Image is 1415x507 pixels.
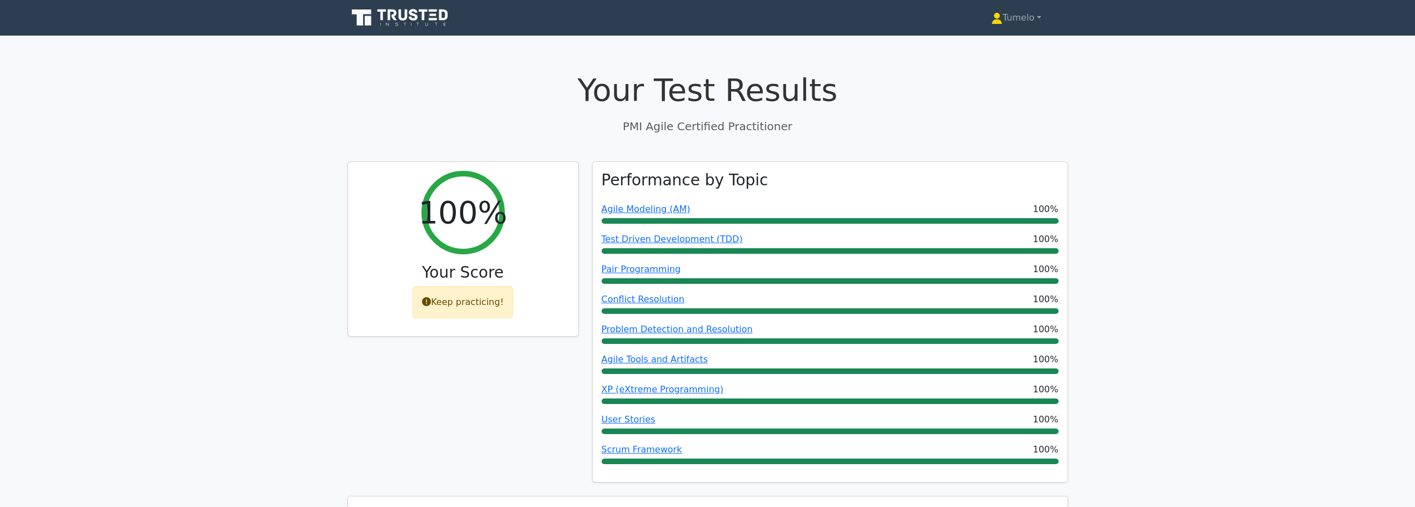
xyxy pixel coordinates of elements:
[602,324,753,334] a: Problem Detection and Resolution
[1033,233,1059,246] span: 100%
[602,354,708,365] a: Agile Tools and Artifacts
[1033,293,1059,306] span: 100%
[602,294,684,304] a: Conflict Resolution
[602,444,682,455] a: Scrum Framework
[1033,443,1059,456] span: 100%
[1033,353,1059,366] span: 100%
[418,194,507,231] h2: 100%
[1033,263,1059,276] span: 100%
[1033,323,1059,336] span: 100%
[602,171,768,190] h3: Performance by Topic
[347,118,1068,135] p: PMI Agile Certified Practitioner
[602,414,656,425] a: User Stories
[602,264,681,274] a: Pair Programming
[1033,413,1059,426] span: 100%
[602,234,743,244] a: Test Driven Development (TDD)
[965,7,1068,29] a: Tumelo
[1033,383,1059,396] span: 100%
[347,71,1068,109] h1: Your Test Results
[1033,203,1059,216] span: 100%
[357,263,569,282] h3: Your Score
[413,286,513,318] div: Keep practicing!
[602,204,691,214] a: Agile Modeling (AM)
[602,384,724,395] a: XP (eXtreme Programming)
